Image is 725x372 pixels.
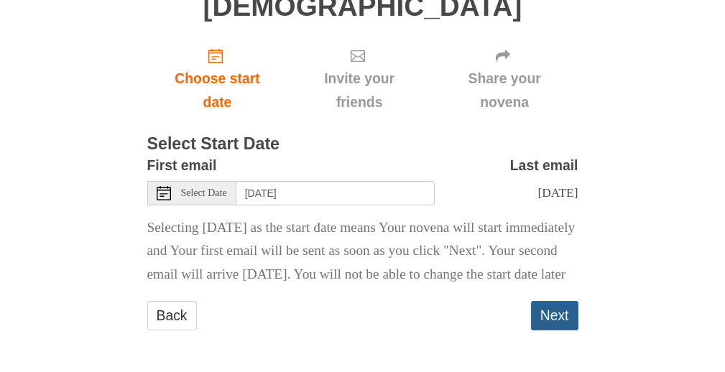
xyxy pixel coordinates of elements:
[537,185,578,200] span: [DATE]
[147,135,578,154] h3: Select Start Date
[445,67,564,114] span: Share your novena
[147,216,578,287] p: Selecting [DATE] as the start date means Your novena will start immediately and Your first email ...
[147,36,288,121] a: Choose start date
[236,181,435,205] input: Use the arrow keys to pick a date
[147,301,197,330] a: Back
[531,301,578,330] button: Next
[162,67,274,114] span: Choose start date
[147,154,217,177] label: First email
[431,36,578,121] div: Click "Next" to confirm your start date first.
[181,188,227,198] span: Select Date
[510,154,578,177] label: Last email
[302,67,416,114] span: Invite your friends
[287,36,430,121] div: Click "Next" to confirm your start date first.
